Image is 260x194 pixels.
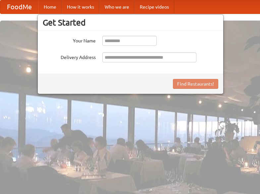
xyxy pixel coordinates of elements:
[43,52,96,61] label: Delivery Address
[62,0,99,14] a: How it works
[99,0,134,14] a: Who we are
[0,0,38,14] a: FoodMe
[38,0,62,14] a: Home
[43,36,96,44] label: Your Name
[43,18,218,28] h3: Get Started
[173,79,218,89] button: Find Restaurants!
[134,0,174,14] a: Recipe videos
